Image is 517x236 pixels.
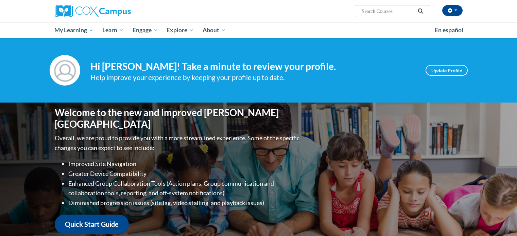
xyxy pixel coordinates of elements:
[490,209,512,231] iframe: Button to launch messaging window
[198,22,230,38] a: About
[68,198,301,208] li: Diminished progression issues (site lag, video stalling, and playback issues)
[128,22,162,38] a: Engage
[162,22,198,38] a: Explore
[90,61,415,72] h4: Hi [PERSON_NAME]! Take a minute to review your profile.
[68,169,301,179] li: Greater Device Compatibility
[361,7,415,15] input: Search Courses
[55,5,131,17] img: Cox Campus
[68,159,301,169] li: Improved Site Navigation
[102,26,124,34] span: Learn
[55,215,129,234] a: Quick Start Guide
[442,5,463,16] button: Account Settings
[203,26,226,34] span: About
[45,22,473,38] div: Main menu
[68,179,301,198] li: Enhanced Group Collaboration Tools (Action plans, Group communication and collaboration tools, re...
[55,5,184,17] a: Cox Campus
[55,107,301,130] h1: Welcome to the new and improved [PERSON_NAME][GEOGRAPHIC_DATA]
[50,55,80,86] img: Profile Image
[54,26,93,34] span: My Learning
[415,7,426,15] button: Search
[430,23,468,37] a: En español
[133,26,158,34] span: Engage
[435,26,463,34] span: En español
[50,22,98,38] a: My Learning
[90,72,415,83] div: Help improve your experience by keeping your profile up to date.
[426,65,468,76] a: Update Profile
[55,133,301,153] p: Overall, we are proud to provide you with a more streamlined experience. Some of the specific cha...
[167,26,194,34] span: Explore
[98,22,128,38] a: Learn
